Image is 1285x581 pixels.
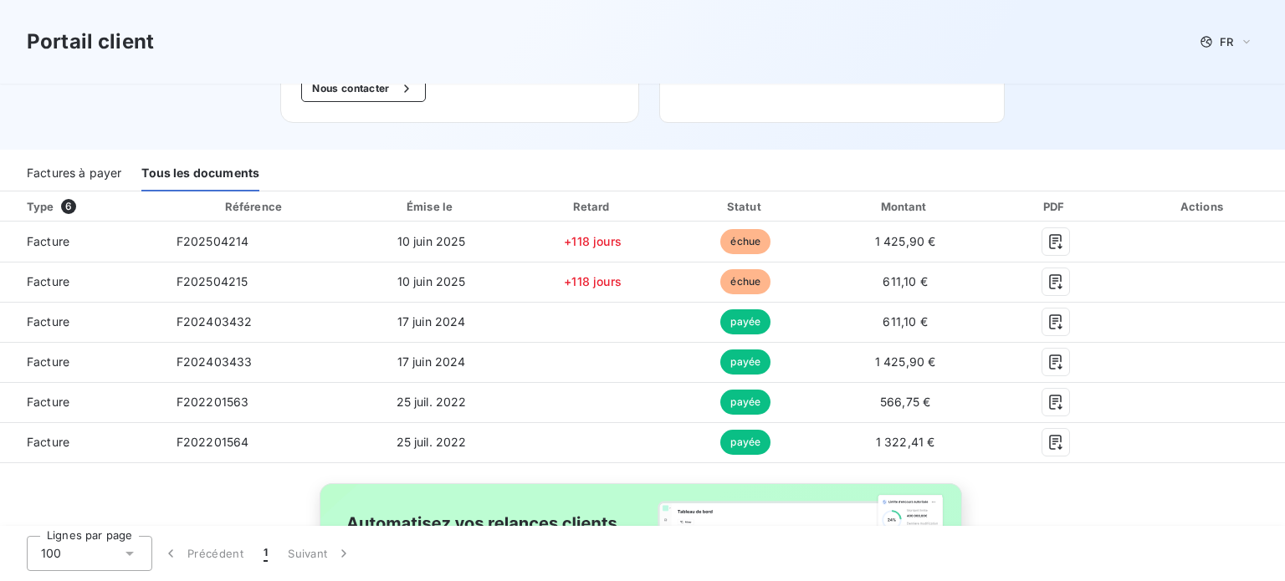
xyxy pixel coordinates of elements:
button: 1 [253,536,278,571]
span: 1 322,41 € [876,435,935,449]
div: Émise le [351,198,512,215]
span: échue [720,229,770,254]
span: 10 juin 2025 [397,274,466,288]
span: 10 juin 2025 [397,234,466,248]
span: Facture [13,313,150,330]
span: 100 [41,545,61,562]
button: Nous contacter [301,75,425,102]
div: Tous les documents [141,156,259,191]
span: Facture [13,273,150,290]
span: Facture [13,434,150,451]
div: Type [17,198,160,215]
div: Montant [825,198,986,215]
div: PDF [993,198,1119,215]
span: F202504214 [177,234,249,248]
div: Statut [673,198,818,215]
div: Référence [225,200,282,213]
span: F202201563 [177,395,249,409]
span: 611,10 € [883,314,927,329]
span: FR [1220,35,1233,48]
button: Suivant [278,536,362,571]
span: 1 425,90 € [875,234,936,248]
span: payée [720,309,770,334]
span: payée [720,349,770,375]
span: échue [720,269,770,294]
span: 611,10 € [883,274,927,288]
button: Précédent [152,536,253,571]
span: Facture [13,394,150,410]
span: 17 juin 2024 [397,354,466,369]
span: +118 jours [564,234,622,248]
span: F202403433 [177,354,253,369]
span: +118 jours [564,274,622,288]
div: Actions [1125,198,1282,215]
span: payée [720,390,770,415]
span: Facture [13,354,150,370]
div: Retard [519,198,667,215]
span: 25 juil. 2022 [397,435,467,449]
h3: Portail client [27,27,154,57]
span: 1 425,90 € [875,354,936,369]
span: Facture [13,233,150,250]
span: payée [720,430,770,455]
div: Factures à payer [27,156,121,191]
span: F202201564 [177,435,249,449]
span: 17 juin 2024 [397,314,466,329]
span: F202403432 [177,314,253,329]
span: 1 [264,545,268,562]
span: 6 [61,199,76,214]
span: 566,75 € [880,395,930,409]
span: F202504215 [177,274,248,288]
span: 25 juil. 2022 [397,395,467,409]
